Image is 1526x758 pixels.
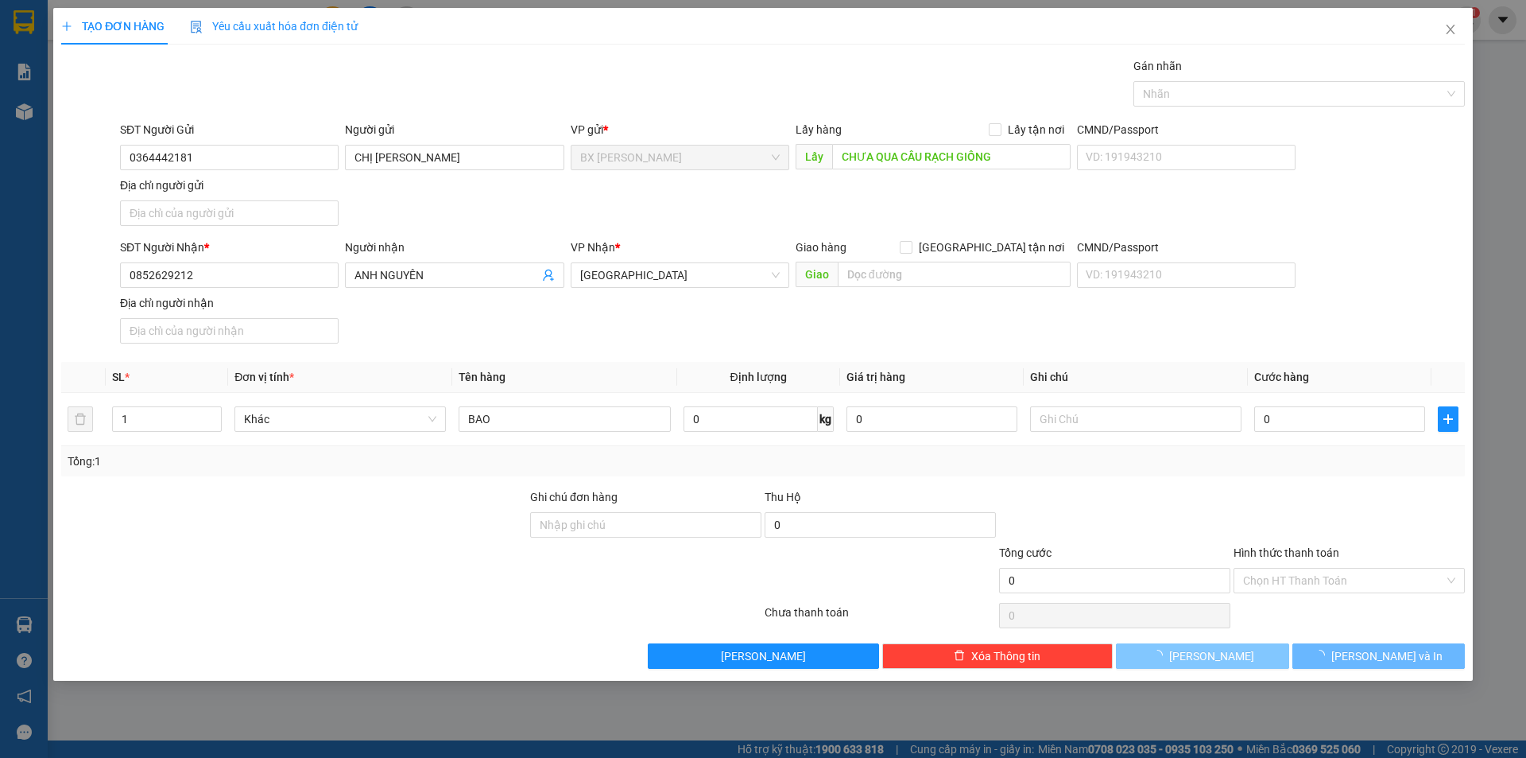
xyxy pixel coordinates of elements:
[345,239,564,256] div: Người nhận
[120,200,339,226] input: Địa chỉ của người gửi
[190,20,358,33] span: Yêu cầu xuất hóa đơn điện tử
[730,371,787,383] span: Định lượng
[882,643,1114,669] button: deleteXóa Thông tin
[1024,362,1248,393] th: Ghi chú
[1169,647,1254,665] span: [PERSON_NAME]
[971,647,1040,665] span: Xóa Thông tin
[846,371,905,383] span: Giá trị hàng
[459,371,505,383] span: Tên hàng
[1030,406,1241,432] input: Ghi Chú
[542,269,555,282] span: user-add
[571,121,789,138] div: VP gửi
[112,371,125,383] span: SL
[1077,121,1296,138] div: CMND/Passport
[120,294,339,312] div: Địa chỉ người nhận
[580,146,780,169] span: BX Cao Lãnh
[1152,650,1169,661] span: loading
[345,121,564,138] div: Người gửi
[796,123,842,136] span: Lấy hàng
[234,371,294,383] span: Đơn vị tính
[61,20,165,33] span: TẠO ĐƠN HÀNG
[1314,650,1331,661] span: loading
[68,453,589,470] div: Tổng: 1
[721,647,806,665] span: [PERSON_NAME]
[796,241,846,254] span: Giao hàng
[1428,8,1473,52] button: Close
[818,406,834,432] span: kg
[1444,23,1457,36] span: close
[530,512,761,538] input: Ghi chú đơn hàng
[1254,371,1309,383] span: Cước hàng
[190,21,203,33] img: icon
[999,546,1052,559] span: Tổng cước
[120,177,339,194] div: Địa chỉ người gửi
[796,262,838,287] span: Giao
[244,407,436,431] span: Khác
[120,318,339,344] input: Địa chỉ của người nhận
[1077,239,1296,256] div: CMND/Passport
[61,21,72,32] span: plus
[571,241,615,254] span: VP Nhận
[832,144,1071,169] input: Dọc đường
[1116,643,1288,669] button: [PERSON_NAME]
[796,144,832,169] span: Lấy
[763,604,997,632] div: Chưa thanh toán
[954,650,965,663] span: delete
[648,643,879,669] button: [PERSON_NAME]
[120,239,339,256] div: SĐT Người Nhận
[1439,413,1458,426] span: plus
[765,491,801,503] span: Thu Hộ
[1234,546,1339,559] label: Hình thức thanh toán
[1331,647,1443,665] span: [PERSON_NAME] và In
[530,491,618,503] label: Ghi chú đơn hàng
[838,262,1071,287] input: Dọc đường
[846,406,1017,432] input: 0
[459,406,670,432] input: VD: Bàn, Ghế
[580,263,780,287] span: Sài Gòn
[1292,643,1465,669] button: [PERSON_NAME] và In
[1133,60,1182,72] label: Gán nhãn
[1438,406,1458,432] button: plus
[1001,121,1071,138] span: Lấy tận nơi
[120,121,339,138] div: SĐT Người Gửi
[912,239,1071,256] span: [GEOGRAPHIC_DATA] tận nơi
[68,406,93,432] button: delete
